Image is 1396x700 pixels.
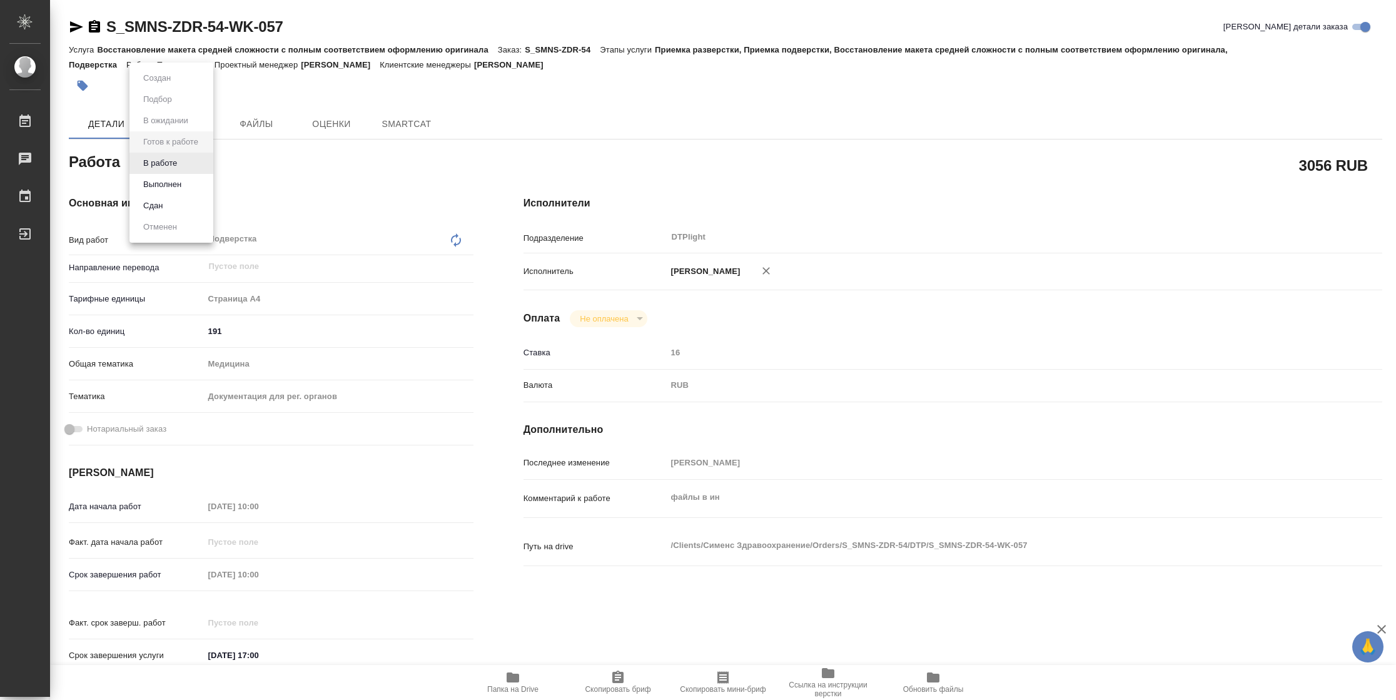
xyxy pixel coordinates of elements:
button: В ожидании [139,114,192,128]
button: Отменен [139,220,181,234]
button: Выполнен [139,178,185,191]
button: Сдан [139,199,166,213]
button: Подбор [139,93,176,106]
button: Готов к работе [139,135,202,149]
button: В работе [139,156,181,170]
button: Создан [139,71,174,85]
